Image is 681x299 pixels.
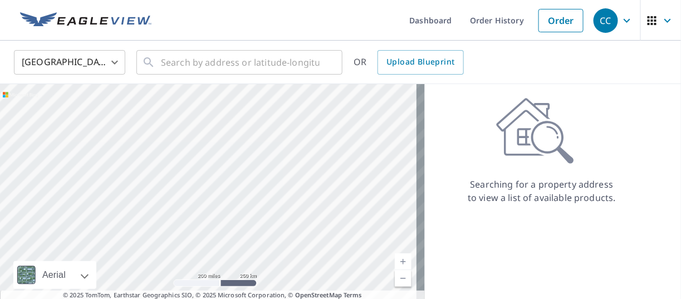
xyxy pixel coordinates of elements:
[395,253,411,270] a: Current Level 5, Zoom In
[386,55,454,69] span: Upload Blueprint
[295,291,342,299] a: OpenStreetMap
[594,8,618,33] div: CC
[354,50,464,75] div: OR
[344,291,362,299] a: Terms
[378,50,463,75] a: Upload Blueprint
[467,178,616,204] p: Searching for a property address to view a list of available products.
[161,47,320,78] input: Search by address or latitude-longitude
[20,12,151,29] img: EV Logo
[13,261,96,289] div: Aerial
[395,270,411,287] a: Current Level 5, Zoom Out
[39,261,69,289] div: Aerial
[538,9,584,32] a: Order
[14,47,125,78] div: [GEOGRAPHIC_DATA]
